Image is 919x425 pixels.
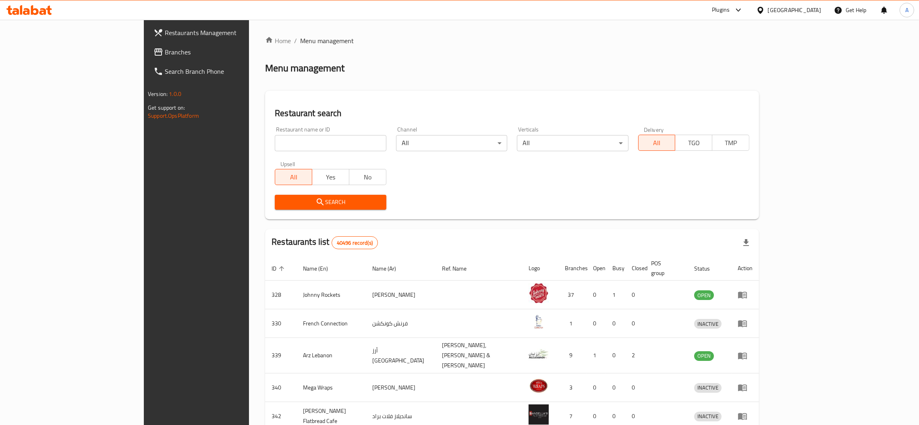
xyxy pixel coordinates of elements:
[147,42,297,62] a: Branches
[625,309,645,338] td: 0
[694,351,714,360] span: OPEN
[275,135,386,151] input: Search for restaurant name or ID..
[436,338,523,373] td: [PERSON_NAME],[PERSON_NAME] & [PERSON_NAME]
[148,89,168,99] span: Version:
[694,412,722,421] div: INACTIVE
[558,309,587,338] td: 1
[558,373,587,402] td: 3
[349,169,386,185] button: No
[272,264,287,273] span: ID
[529,312,549,332] img: French Connection
[148,110,199,121] a: Support.OpsPlatform
[297,373,366,402] td: Mega Wraps
[265,36,759,46] nav: breadcrumb
[694,319,722,329] span: INACTIVE
[606,338,625,373] td: 0
[265,62,344,75] h2: Menu management
[529,344,549,364] img: Arz Lebanon
[587,309,606,338] td: 0
[587,256,606,281] th: Open
[712,5,730,15] div: Plugins
[147,23,297,42] a: Restaurants Management
[165,67,291,76] span: Search Branch Phone
[606,281,625,309] td: 1
[651,258,678,278] span: POS group
[694,264,720,273] span: Status
[678,137,709,149] span: TGO
[625,338,645,373] td: 2
[517,135,628,151] div: All
[297,281,366,309] td: Johnny Rockets
[738,351,753,360] div: Menu
[315,171,346,183] span: Yes
[169,89,181,99] span: 1.0.0
[694,383,722,392] span: INACTIVE
[300,36,354,46] span: Menu management
[625,256,645,281] th: Closed
[738,383,753,392] div: Menu
[731,256,759,281] th: Action
[366,373,436,402] td: [PERSON_NAME]
[353,171,383,183] span: No
[278,171,309,183] span: All
[529,404,549,425] img: Sandella's Flatbread Cafe
[738,411,753,421] div: Menu
[675,135,712,151] button: TGO
[625,281,645,309] td: 0
[558,256,587,281] th: Branches
[638,135,676,151] button: All
[372,264,407,273] span: Name (Ar)
[606,309,625,338] td: 0
[694,291,714,300] span: OPEN
[366,281,436,309] td: [PERSON_NAME]
[587,373,606,402] td: 0
[275,107,749,119] h2: Restaurant search
[738,319,753,328] div: Menu
[905,6,909,15] span: A
[606,373,625,402] td: 0
[275,169,312,185] button: All
[366,309,436,338] td: فرنش كونكشن
[738,290,753,300] div: Menu
[587,338,606,373] td: 1
[297,309,366,338] td: French Connection
[332,236,378,249] div: Total records count
[522,256,558,281] th: Logo
[148,102,185,113] span: Get support on:
[642,137,672,149] span: All
[606,256,625,281] th: Busy
[165,47,291,57] span: Branches
[165,28,291,37] span: Restaurants Management
[272,236,378,249] h2: Restaurants list
[716,137,746,149] span: TMP
[768,6,821,15] div: [GEOGRAPHIC_DATA]
[587,281,606,309] td: 0
[332,239,378,247] span: 40496 record(s)
[558,281,587,309] td: 37
[736,233,756,252] div: Export file
[558,338,587,373] td: 9
[694,412,722,421] span: INACTIVE
[280,161,295,167] label: Upsell
[303,264,338,273] span: Name (En)
[644,127,664,132] label: Delivery
[366,338,436,373] td: أرز [GEOGRAPHIC_DATA]
[396,135,507,151] div: All
[147,62,297,81] a: Search Branch Phone
[281,197,380,207] span: Search
[312,169,349,185] button: Yes
[712,135,749,151] button: TMP
[297,338,366,373] td: Arz Lebanon
[625,373,645,402] td: 0
[529,283,549,303] img: Johnny Rockets
[442,264,477,273] span: Ref. Name
[275,195,386,210] button: Search
[529,376,549,396] img: Mega Wraps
